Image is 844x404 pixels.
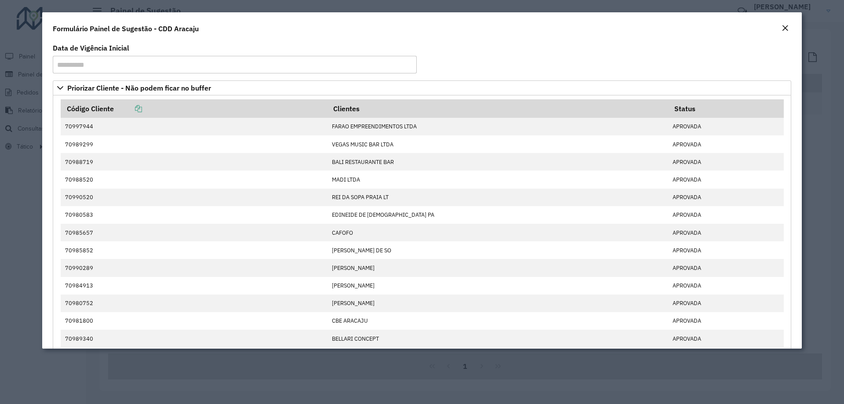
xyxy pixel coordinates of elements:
[327,189,668,206] td: REI DA SOPA PRAIA LT
[327,312,668,330] td: CBE ARACAJU
[668,241,784,259] td: APROVADA
[668,189,784,206] td: APROVADA
[61,312,327,330] td: 70981800
[61,241,327,259] td: 70985852
[779,23,791,34] button: Close
[327,330,668,347] td: BELLARI CONCEPT
[668,99,784,118] th: Status
[61,118,327,135] td: 70997944
[668,312,784,330] td: APROVADA
[668,153,784,171] td: APROVADA
[53,80,791,95] a: Priorizar Cliente - Não podem ficar no buffer
[61,259,327,277] td: 70990289
[668,330,784,347] td: APROVADA
[327,224,668,241] td: CAFOFO
[61,189,327,206] td: 70990520
[53,23,199,34] h4: Formulário Painel de Sugestão - CDD Aracaju
[668,259,784,277] td: APROVADA
[327,241,668,259] td: [PERSON_NAME] DE SO
[668,206,784,224] td: APROVADA
[327,135,668,153] td: VEGAS MUSIC BAR LTDA
[67,84,211,91] span: Priorizar Cliente - Não podem ficar no buffer
[782,25,789,32] em: Fechar
[61,171,327,188] td: 70988520
[61,135,327,153] td: 70989299
[327,153,668,171] td: BALI RESTAURANTE BAR
[668,171,784,188] td: APROVADA
[114,104,142,113] a: Copiar
[61,347,327,365] td: 70987481
[61,153,327,171] td: 70988719
[53,43,129,53] label: Data de Vigência Inicial
[61,99,327,118] th: Código Cliente
[668,347,784,365] td: APROVADA
[327,295,668,312] td: [PERSON_NAME]
[61,277,327,295] td: 70984913
[327,171,668,188] td: MADI LTDA
[327,347,668,365] td: DELIVERY ZERO GRAU
[668,295,784,312] td: APROVADA
[668,277,784,295] td: APROVADA
[668,224,784,241] td: APROVADA
[61,330,327,347] td: 70989340
[61,206,327,224] td: 70980583
[327,99,668,118] th: Clientes
[668,118,784,135] td: APROVADA
[327,206,668,224] td: EDINEIDE DE [DEMOGRAPHIC_DATA] PA
[61,224,327,241] td: 70985657
[327,259,668,277] td: [PERSON_NAME]
[61,295,327,312] td: 70980752
[327,118,668,135] td: FARAO EMPREENDIMENTOS LTDA
[668,135,784,153] td: APROVADA
[327,277,668,295] td: [PERSON_NAME]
